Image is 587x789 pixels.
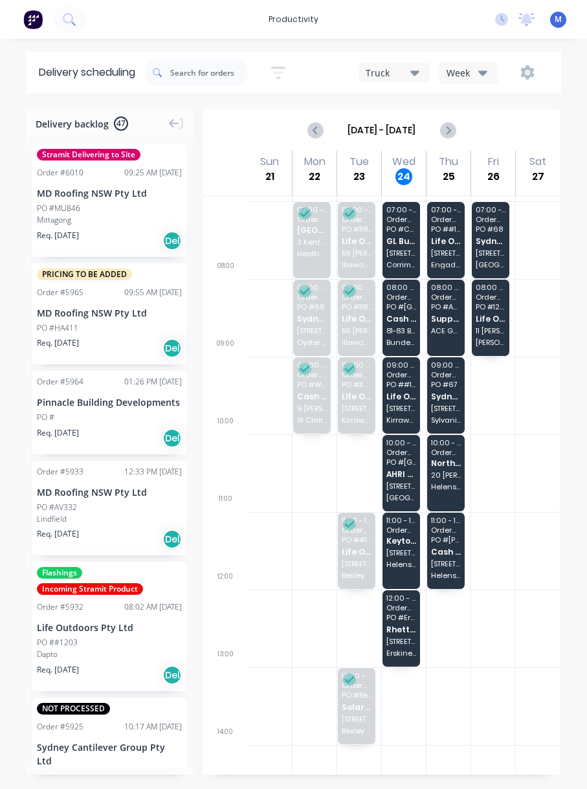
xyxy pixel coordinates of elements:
span: Life Outdoors Pty Ltd [342,315,371,323]
span: PO # 66 [297,303,327,311]
span: Order # 5900 [386,216,416,223]
span: Sylvania [431,416,461,424]
span: 08:00 - 09:00 [476,283,505,291]
div: 09:25 AM [DATE] [124,167,182,179]
span: 10:00 - 11:00 [386,439,416,447]
span: 59 [PERSON_NAME] Pde [342,327,371,335]
div: Dapto [37,649,182,660]
div: Life Outdoors Pty Ltd [37,621,182,634]
span: Helensburgh [431,483,461,491]
div: Del [162,428,182,448]
div: Order # 5933 [37,466,83,478]
span: Order # 5503 [342,371,371,379]
div: Sun [260,155,279,168]
span: [STREET_ADDRESS][PERSON_NAME] [386,638,416,645]
div: 10:00 [203,415,247,493]
span: PO # ACE PICK UPS [DATE] [431,303,461,311]
span: Life Outdoors Pty Ltd [342,548,371,556]
div: 01:26 PM [DATE] [124,376,182,388]
div: Order # 6010 [37,167,83,179]
span: [STREET_ADDRESS][PERSON_NAME] [342,560,371,568]
span: Flashings [37,567,82,579]
span: Cash Sales [431,548,461,556]
span: Order # 5952 [431,526,461,534]
div: Delivery scheduling [26,52,144,93]
span: Order # 5951 [431,216,461,223]
span: Life Outdoors Pty Ltd [431,237,461,245]
div: 11:00 [203,493,247,570]
div: Pinnacle Building Developments [37,395,182,409]
span: PO # 1180 Job 2 [342,225,371,233]
span: PO # 68 [476,225,505,233]
span: Order # 5927 [431,371,461,379]
span: [GEOGRAPHIC_DATA] [386,494,416,502]
span: [STREET_ADDRESS] [297,327,327,335]
span: Order # 5956 [386,526,416,534]
div: 23 [351,168,368,185]
span: Req. [DATE] [37,230,79,241]
span: PO # #1195 [386,381,416,388]
span: PO # [GEOGRAPHIC_DATA] [386,458,416,466]
span: [GEOGRAPHIC_DATA] [476,261,505,269]
span: 13:00 - 14:00 [342,672,371,680]
div: Sat [529,155,546,168]
span: PO # Bexley North [342,691,371,699]
span: Req. [DATE] [37,528,79,540]
span: Life Outdoors Pty Ltd [342,237,371,245]
span: 11:00 - 12:00 [386,517,416,524]
span: NOT PROCESSED [37,703,110,715]
div: PO # [37,412,54,423]
span: 10:00 - 11:00 [431,439,461,447]
span: PO # [PERSON_NAME] [431,536,461,544]
span: Keyto Carpentry and Constructions [386,537,416,545]
span: Req. [DATE] [37,664,79,676]
span: Supplier Pick Ups [431,315,461,323]
span: Kirrawee [386,416,416,424]
div: Fri [488,155,499,168]
span: GL Building [386,237,416,245]
span: PO # Corrimal [386,225,416,233]
span: Oyster Bay [297,339,327,346]
span: PO # 1180 Job 1 [342,303,371,311]
span: Cash Sales [386,315,416,323]
span: Req. [DATE] [37,427,79,439]
span: ACE GUTTERS - [GEOGRAPHIC_DATA] [431,327,461,335]
div: 24 [395,168,412,185]
div: 13:00 [203,648,247,726]
div: Sydney Cantilever Group Pty Ltd [37,740,182,768]
div: Truck [366,66,414,80]
span: Kirrawee [342,416,371,424]
div: 09:55 AM [DATE] [124,287,182,298]
span: PO # #1186 [431,225,461,233]
span: PO # Erskineville [386,614,416,621]
span: Heathcote [297,250,327,258]
div: Order # 5964 [37,376,83,388]
span: [STREET_ADDRESS][PERSON_NAME] [386,249,416,257]
span: Solaris Roofing [342,703,371,711]
span: [STREET_ADDRESS] [431,560,461,568]
span: Order # 5954 [476,216,505,223]
span: Order # 5807 [476,293,505,301]
span: Illawong [342,339,371,346]
div: Order # 5925 [37,721,83,733]
span: 12:00 - 13:00 [386,594,416,602]
div: Del [162,665,182,685]
span: 07:00 - 08:00 [431,206,461,214]
span: Order # 6014 [386,293,416,301]
span: 09:00 - 10:00 [297,361,327,369]
span: Life Outdoors Pty Ltd [386,392,416,401]
div: 21 [261,168,278,185]
span: PRICING TO BE ADDED [37,269,132,280]
span: 07:00 - 08:00 [342,206,371,214]
span: Illawong [342,261,371,269]
span: [GEOGRAPHIC_DATA] [297,226,327,234]
span: Erskineville [386,649,416,657]
span: PO # 1205 [476,303,505,311]
div: Mon [304,155,326,168]
span: Helensburgh [431,572,461,579]
span: 59 [PERSON_NAME] Pde [342,249,371,257]
span: 09:00 - 10:00 [342,361,371,369]
span: Req. [DATE] [37,337,79,349]
span: 07:00 - 08:00 [386,206,416,214]
span: 11:00 - 12:00 [431,517,461,524]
